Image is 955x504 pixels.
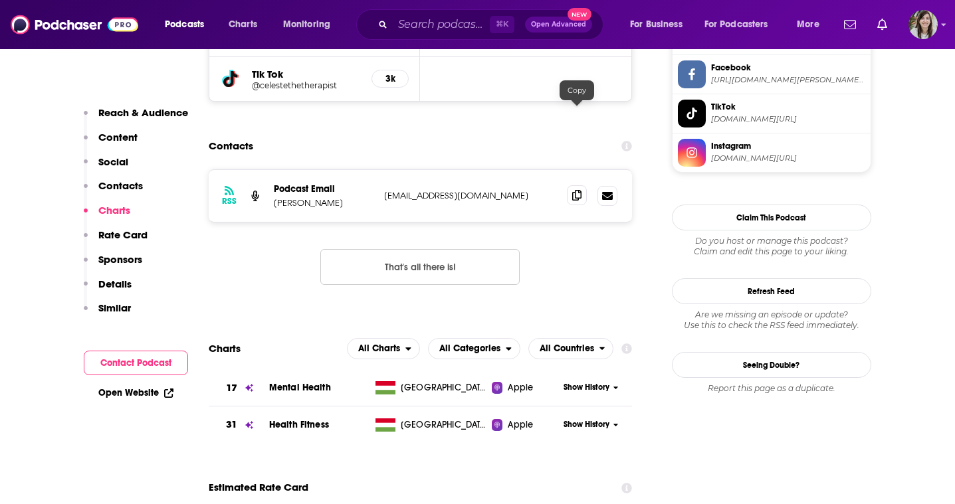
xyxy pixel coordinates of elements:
div: Search podcasts, credits, & more... [369,9,616,40]
button: open menu [696,14,788,35]
img: Podchaser - Follow, Share and Rate Podcasts [11,12,138,37]
span: tiktok.com/@celestethetherapist [711,114,865,124]
a: @celestethetherapist [252,80,362,90]
input: Search podcasts, credits, & more... [393,14,490,35]
h5: Tik Tok [252,68,362,80]
a: Apple [492,418,559,432]
a: Show notifications dropdown [839,13,861,36]
h2: Platforms [347,338,420,359]
button: Contacts [84,179,143,204]
p: Similar [98,301,131,314]
a: TikTok[DOMAIN_NAME][URL] [678,100,865,127]
span: For Business [630,15,683,34]
button: Open AdvancedNew [525,17,592,33]
h5: 3k [383,73,397,84]
h3: 31 [226,417,237,432]
p: [EMAIL_ADDRESS][DOMAIN_NAME] [384,190,557,201]
span: For Podcasters [704,15,768,34]
span: Apple [508,418,533,432]
a: Show notifications dropdown [872,13,893,36]
p: Details [98,278,132,290]
p: [PERSON_NAME] [274,197,373,209]
span: Hungary [401,381,487,394]
span: TikTok [711,101,865,113]
h2: Contacts [209,133,253,159]
span: Do you host or manage this podcast? [672,236,871,246]
button: open menu [528,338,614,359]
button: open menu [274,14,348,35]
button: Show profile menu [908,10,938,39]
span: Instagram [711,140,865,152]
span: All Countries [540,344,594,353]
button: Nothing here. [320,249,520,285]
span: Apple [508,381,533,394]
p: Content [98,131,138,143]
button: Show History [559,382,623,393]
p: Contacts [98,179,143,192]
button: open menu [156,14,221,35]
a: 31 [209,406,269,443]
a: [GEOGRAPHIC_DATA] [370,381,492,394]
span: https://www.facebook.com/celeste.viciere [711,75,865,85]
span: Estimated Rate Card [209,475,308,500]
p: Sponsors [98,253,142,266]
button: Claim This Podcast [672,205,871,230]
button: open menu [347,338,420,359]
p: Podcast Email [274,183,373,195]
button: open menu [788,14,836,35]
span: Facebook [711,62,865,74]
span: Podcasts [165,15,204,34]
span: Monitoring [283,15,330,34]
span: instagram.com/celestethetherapist [711,153,865,163]
h2: Charts [209,342,241,355]
p: Charts [98,204,130,216]
a: Seeing Double? [672,352,871,378]
a: Mental Health [269,382,331,393]
p: Social [98,155,128,168]
button: Details [84,278,132,302]
span: Show History [564,419,609,430]
span: All Categories [439,344,500,353]
div: Are we missing an episode or update? Use this to check the RSS feed immediately. [672,309,871,331]
h3: 17 [226,380,237,396]
a: Instagram[DOMAIN_NAME][URL] [678,139,865,167]
a: Open Website [98,387,173,398]
span: New [568,8,591,21]
span: All Charts [358,344,400,353]
p: Reach & Audience [98,106,188,119]
button: Reach & Audience [84,106,188,131]
span: Charts [229,15,257,34]
span: Logged in as devinandrade [908,10,938,39]
h2: Countries [528,338,614,359]
span: More [797,15,819,34]
a: Facebook[URL][DOMAIN_NAME][PERSON_NAME][DOMAIN_NAME] [678,60,865,88]
span: ⌘ K [490,16,514,33]
a: Apple [492,381,559,394]
button: Rate Card [84,228,148,253]
button: Sponsors [84,253,142,278]
button: open menu [621,14,699,35]
a: Health Fitness [269,419,329,430]
a: [GEOGRAPHIC_DATA] [370,418,492,432]
button: Refresh Feed [672,278,871,304]
span: Open Advanced [531,21,586,28]
a: 17 [209,370,269,406]
button: Social [84,155,128,180]
button: open menu [428,338,520,359]
h3: RSS [222,196,237,207]
span: Show History [564,382,609,393]
button: Contact Podcast [84,351,188,375]
button: Show History [559,419,623,430]
p: Rate Card [98,228,148,241]
img: User Profile [908,10,938,39]
div: Copy [560,80,594,100]
span: Hungary [401,418,487,432]
button: Similar [84,301,131,326]
button: Charts [84,204,130,228]
div: Report this page as a duplicate. [672,383,871,394]
a: Charts [220,14,265,35]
